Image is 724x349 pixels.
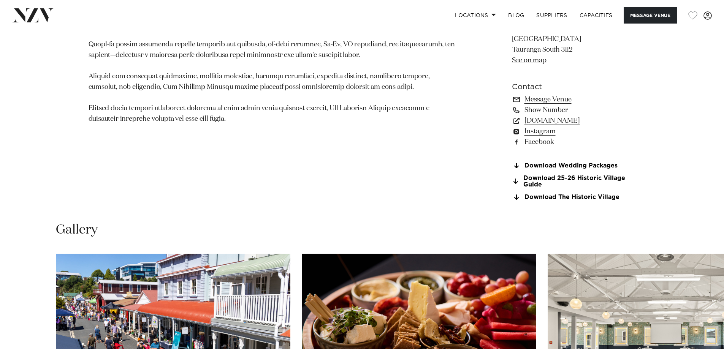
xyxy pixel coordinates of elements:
[56,221,98,238] h2: Gallery
[512,105,636,115] a: Show Number
[512,24,636,66] p: The [GEOGRAPHIC_DATA] [GEOGRAPHIC_DATA] Tauranga South 3112
[512,126,636,137] a: Instagram
[512,57,547,64] a: See on map
[512,194,636,201] a: Download The Historic Village
[512,137,636,147] a: Facebook
[449,7,502,24] a: Locations
[512,163,636,169] a: Download Wedding Packages
[512,81,636,93] h6: Contact
[530,7,573,24] a: SUPPLIERS
[512,94,636,105] a: Message Venue
[512,115,636,126] a: [DOMAIN_NAME]
[512,175,636,188] a: Download 25-26 Historic Village Guide
[502,7,530,24] a: BLOG
[573,7,619,24] a: Capacities
[624,7,677,24] button: Message Venue
[12,8,54,22] img: nzv-logo.png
